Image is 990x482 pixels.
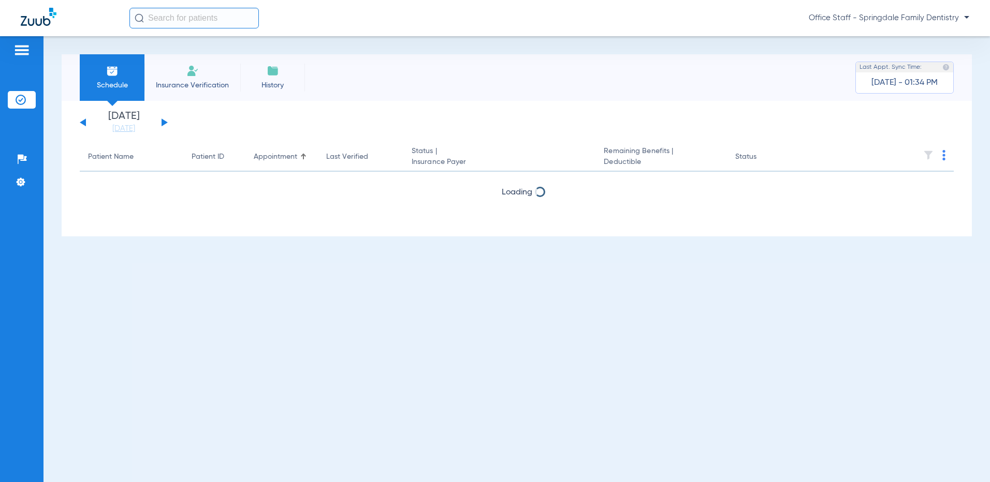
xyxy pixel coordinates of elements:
input: Search for patients [129,8,259,28]
th: Status | [403,143,595,172]
span: [DATE] - 01:34 PM [871,78,938,88]
img: Search Icon [135,13,144,23]
div: Appointment [254,152,310,162]
div: Appointment [254,152,297,162]
img: group-dot-blue.svg [942,150,945,160]
span: Last Appt. Sync Time: [860,62,922,72]
th: Remaining Benefits | [595,143,726,172]
img: Zuub Logo [21,8,56,26]
span: Deductible [604,157,718,168]
img: Manual Insurance Verification [186,65,199,77]
img: History [267,65,279,77]
img: Schedule [106,65,119,77]
span: Insurance Payer [412,157,587,168]
div: Patient ID [192,152,237,162]
div: Last Verified [326,152,395,162]
div: Patient Name [88,152,134,162]
div: Last Verified [326,152,368,162]
div: Patient ID [192,152,224,162]
img: last sync help info [942,64,950,71]
th: Status [727,143,797,172]
img: hamburger-icon [13,44,30,56]
span: History [248,80,297,91]
li: [DATE] [93,111,155,134]
span: Office Staff - Springdale Family Dentistry [809,13,969,23]
img: filter.svg [923,150,934,160]
div: Patient Name [88,152,175,162]
span: Insurance Verification [152,80,232,91]
span: Schedule [88,80,137,91]
a: [DATE] [93,124,155,134]
span: Loading [502,188,532,197]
